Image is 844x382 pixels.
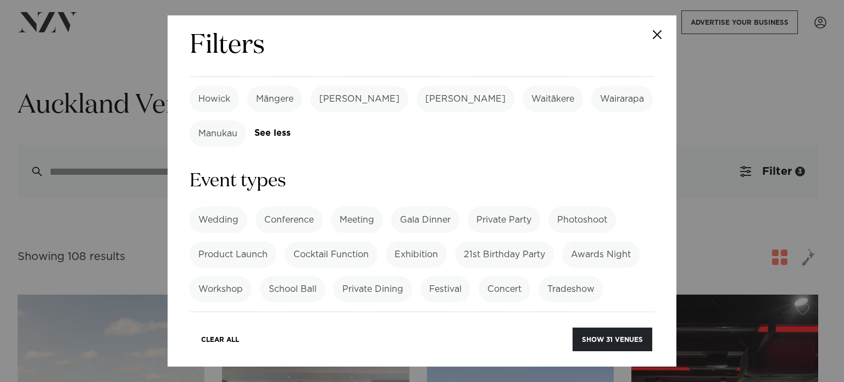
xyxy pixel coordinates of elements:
[524,311,581,337] label: Memorial
[548,207,616,233] label: Photoshoot
[190,169,654,193] h3: Event types
[538,276,603,302] label: Tradeshow
[190,241,276,268] label: Product Launch
[190,311,269,337] label: Team Building
[573,328,652,351] button: Show 31 venues
[190,29,265,63] h2: Filters
[260,276,325,302] label: School Ball
[190,86,239,112] label: Howick
[310,86,408,112] label: [PERSON_NAME]
[467,311,516,337] label: Retreat
[562,241,640,268] label: Awards Night
[190,120,246,147] label: Manukau
[368,311,459,337] label: Special Occasion
[638,15,676,54] button: Close
[256,207,323,233] label: Conference
[334,276,412,302] label: Private Dining
[285,241,377,268] label: Cocktail Function
[247,86,302,112] label: Māngere
[331,207,383,233] label: Meeting
[468,207,540,233] label: Private Party
[417,86,514,112] label: [PERSON_NAME]
[391,207,459,233] label: Gala Dinner
[523,86,583,112] label: Waitākere
[192,328,248,351] button: Clear All
[455,241,554,268] label: 21st Birthday Party
[591,86,653,112] label: Wairarapa
[386,241,447,268] label: Exhibition
[190,207,247,233] label: Wedding
[277,311,359,337] label: Sporting Event
[420,276,470,302] label: Festival
[190,276,252,302] label: Workshop
[479,276,530,302] label: Concert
